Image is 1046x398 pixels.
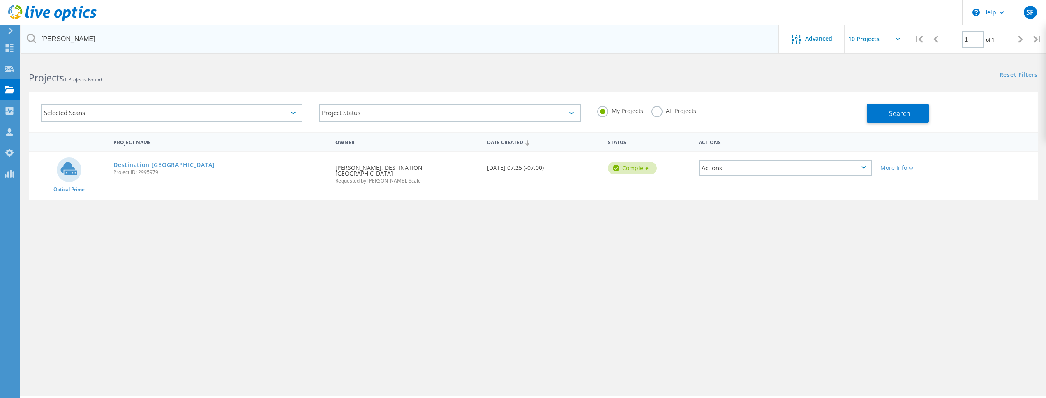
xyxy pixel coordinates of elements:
[1029,25,1046,54] div: |
[651,106,696,114] label: All Projects
[483,152,604,179] div: [DATE] 07:25 (-07:00)
[64,76,102,83] span: 1 Projects Found
[889,109,910,118] span: Search
[880,165,953,171] div: More Info
[699,160,872,176] div: Actions
[29,71,64,84] b: Projects
[604,134,695,149] div: Status
[695,134,876,149] div: Actions
[608,162,657,174] div: Complete
[910,25,927,54] div: |
[972,9,980,16] svg: \n
[113,162,215,168] a: Destination [GEOGRAPHIC_DATA]
[21,25,779,53] input: Search projects by name, owner, ID, company, etc
[53,187,85,192] span: Optical Prime
[597,106,643,114] label: My Projects
[331,134,483,149] div: Owner
[867,104,929,123] button: Search
[335,178,478,183] span: Requested by [PERSON_NAME], Scale
[1000,72,1038,79] a: Reset Filters
[8,17,97,23] a: Live Optics Dashboard
[805,36,832,42] span: Advanced
[331,152,483,192] div: [PERSON_NAME], DESTINATION [GEOGRAPHIC_DATA]
[483,134,604,150] div: Date Created
[986,36,995,43] span: of 1
[319,104,580,122] div: Project Status
[41,104,302,122] div: Selected Scans
[1026,9,1034,16] span: SF
[113,170,327,175] span: Project ID: 2995979
[109,134,331,149] div: Project Name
